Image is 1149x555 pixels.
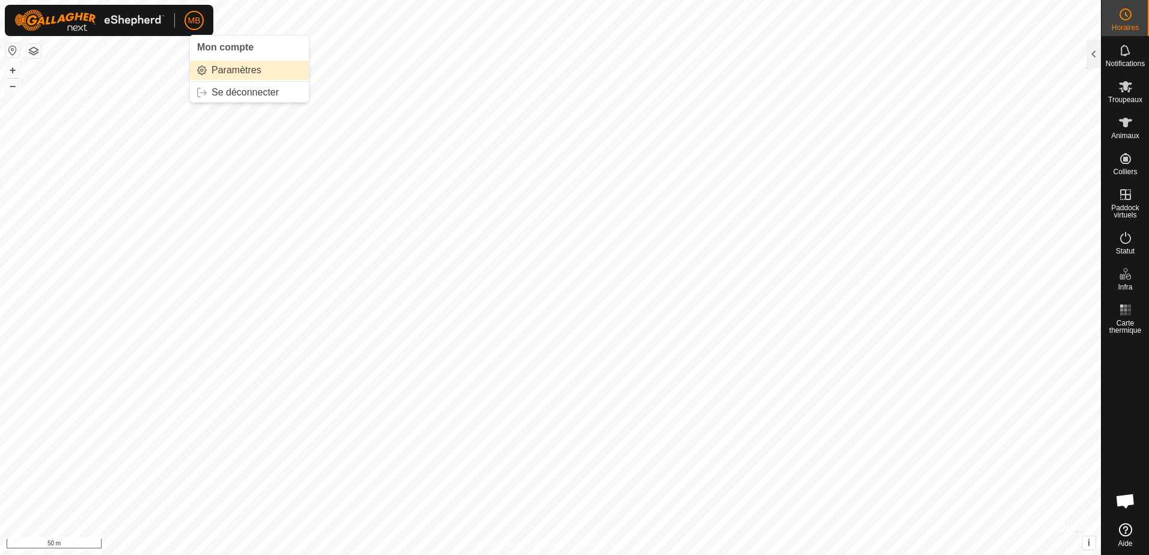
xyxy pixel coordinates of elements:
span: Horaires [1112,24,1139,31]
button: + [5,63,20,77]
span: Carte thermique [1105,320,1146,334]
a: Contactez-nous [574,539,625,550]
span: Statut [1116,247,1135,255]
span: Se déconnecter [212,88,279,97]
a: Se déconnecter [190,83,309,102]
span: Colliers [1113,168,1137,175]
span: Mon compte [197,42,254,52]
span: Aide [1118,540,1132,547]
button: – [5,79,20,93]
a: Aide [1102,518,1149,552]
span: Paddock virtuels [1105,204,1146,219]
a: Paramètres [190,61,309,80]
span: MB [188,14,201,27]
button: i [1082,536,1096,550]
span: Paramètres [212,65,261,75]
a: Politique de confidentialité [476,539,559,550]
div: Ouvrir le chat [1108,483,1144,519]
span: Notifications [1106,60,1145,67]
span: Troupeaux [1108,96,1142,103]
img: Logo Gallagher [14,10,165,31]
span: Infra [1118,284,1132,291]
span: Animaux [1111,132,1139,139]
button: Réinitialiser la carte [5,43,20,58]
span: i [1088,538,1090,548]
button: Couches de carte [26,44,41,58]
